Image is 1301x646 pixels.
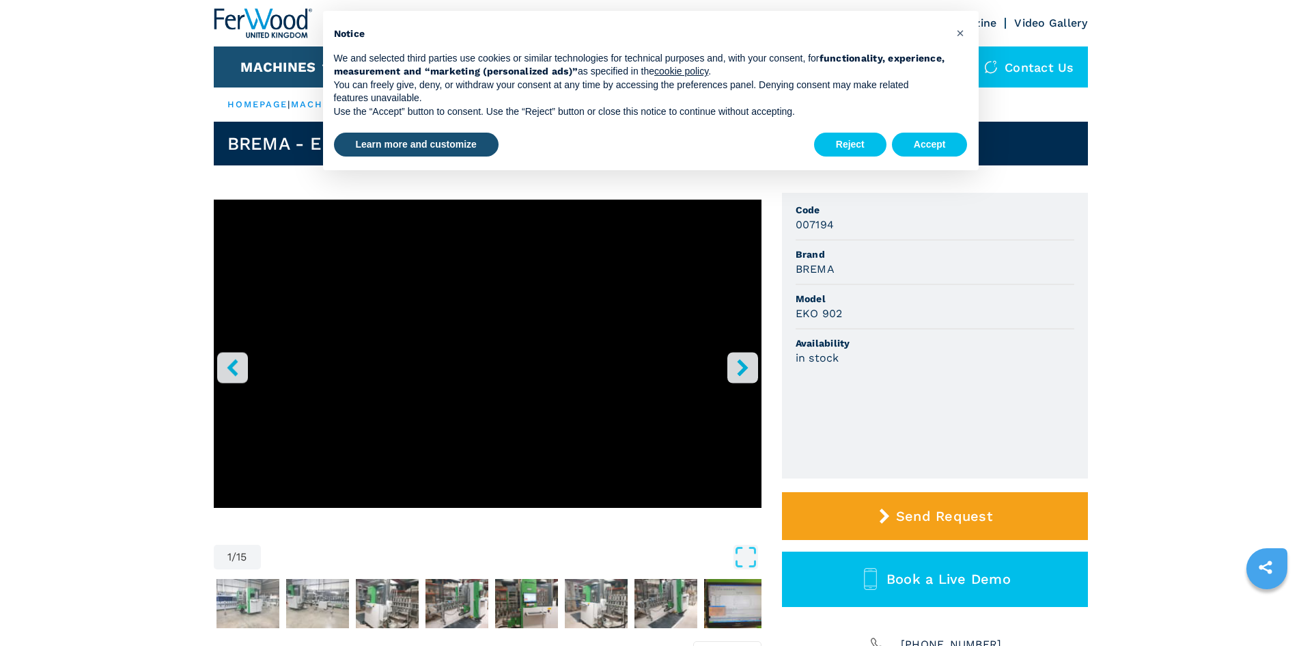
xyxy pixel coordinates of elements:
button: Book a Live Demo [782,552,1088,607]
button: Go to Slide 4 [353,576,421,631]
button: Go to Slide 7 [562,576,630,631]
span: 1 [227,552,232,563]
button: Send Request [782,492,1088,540]
button: left-button [217,352,248,383]
button: Go to Slide 8 [632,576,700,631]
button: Reject [814,133,886,157]
span: | [288,99,290,109]
span: × [956,25,964,41]
button: Close this notice [950,22,972,44]
span: Model [796,292,1074,306]
h3: EKO 902 [796,306,843,321]
span: Book a Live Demo [886,571,1011,587]
span: / [232,552,236,563]
p: We and selected third parties use cookies or similar technologies for technical purposes and, wit... [334,52,946,79]
button: Go to Slide 5 [423,576,491,631]
img: 15a4d6e4a76ed949817e5c1772797b7b [356,579,419,628]
button: Machines [240,59,316,75]
iframe: Chat [1243,584,1291,636]
button: Accept [892,133,968,157]
a: sharethis [1248,550,1283,584]
a: cookie policy [654,66,708,77]
p: Use the “Accept” button to consent. Use the “Reject” button or close this notice to continue with... [334,105,946,119]
img: 21c41ebbcb705edaf89db3bf3f301b85 [286,579,349,628]
img: 987f651ace67d47f70402673eeaf3044 [704,579,767,628]
a: Video Gallery [1014,16,1087,29]
button: Learn more and customize [334,133,499,157]
span: Brand [796,247,1074,261]
button: Go to Slide 3 [283,576,352,631]
h3: 007194 [796,217,835,232]
h2: Notice [334,27,946,41]
button: right-button [727,352,758,383]
a: machines [291,99,350,109]
img: 379d5b2facf4acbafacee10c5ea66e64 [634,579,697,628]
p: You can freely give, deny, or withdraw your consent at any time by accessing the preferences pane... [334,79,946,105]
h3: in stock [796,350,839,366]
img: ad56b6b34bb1547b6b2a0f51583b13e9 [565,579,628,628]
img: 5a719c5ad45a00ed6f457df5c5da5e00 [495,579,558,628]
div: Go to Slide 1 [214,200,761,531]
span: Availability [796,336,1074,350]
h3: BREMA [796,261,835,277]
img: fc3c2b42c1f2e76be85e8803327df09d [216,579,279,628]
h1: BREMA - EKO 902 [227,133,384,154]
strong: functionality, experience, measurement and “marketing (personalized ads)” [334,53,945,77]
span: Send Request [896,508,992,524]
button: Open Fullscreen [264,545,758,569]
button: Go to Slide 2 [214,576,282,631]
button: Go to Slide 6 [492,576,561,631]
span: Code [796,203,1074,217]
iframe: YouTube video player [214,200,761,508]
span: 15 [236,552,247,563]
div: Contact us [970,46,1088,88]
a: HOMEPAGE [227,99,288,109]
img: 3fe759fffa03c3cb4d53f8d377411bf3 [425,579,488,628]
nav: Thumbnail Navigation [214,576,761,631]
img: Ferwood [214,8,312,38]
button: Go to Slide 9 [701,576,770,631]
img: Contact us [984,60,998,74]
